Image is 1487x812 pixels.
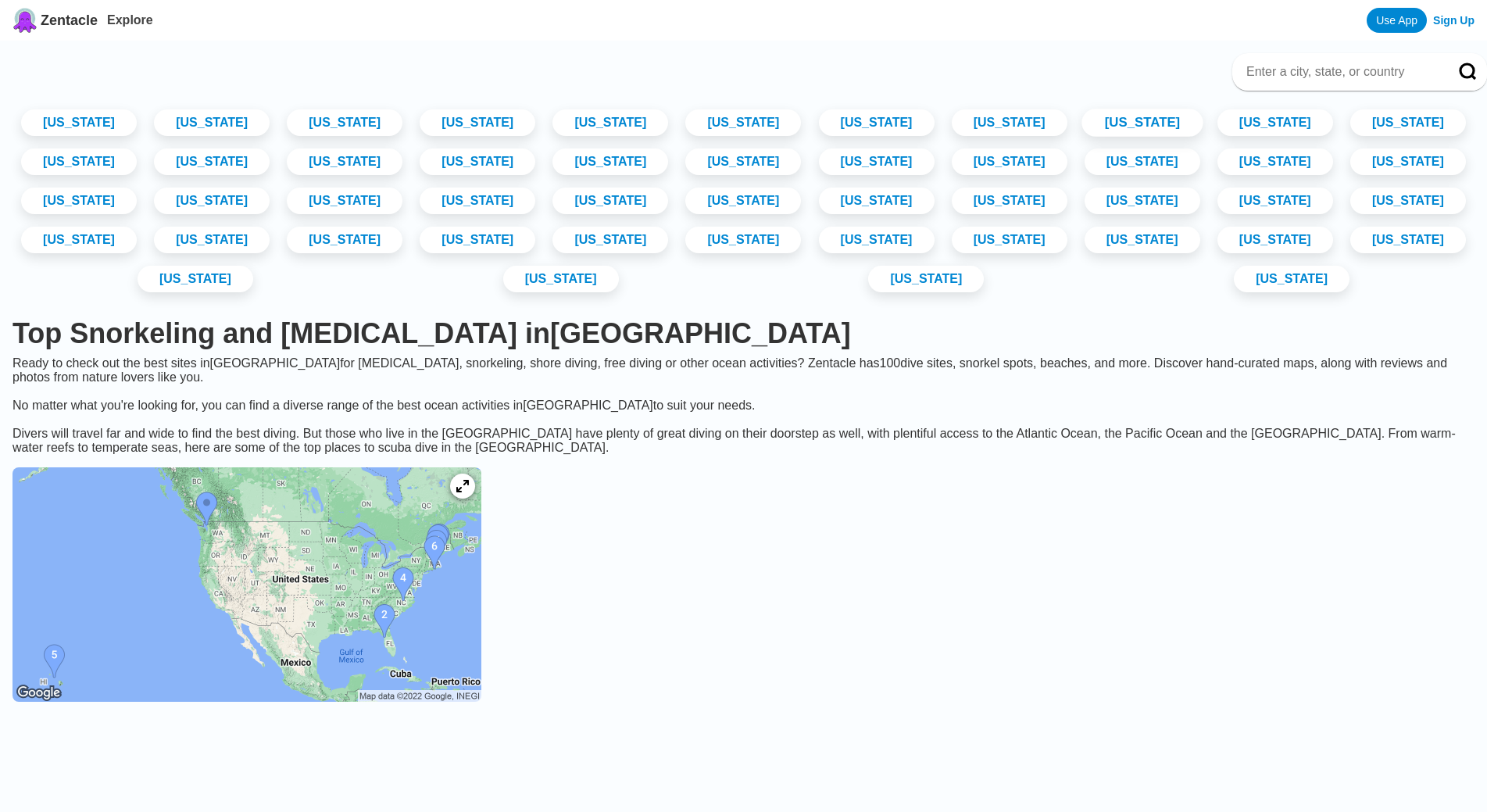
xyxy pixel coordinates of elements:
[819,227,935,253] a: [US_STATE]
[154,227,270,253] a: [US_STATE]
[420,109,535,136] a: [US_STATE]
[1217,109,1333,136] a: [US_STATE]
[21,188,137,214] a: [US_STATE]
[685,188,801,214] a: [US_STATE]
[685,148,801,175] a: [US_STATE]
[1350,148,1466,175] a: [US_STATE]
[503,266,619,292] a: [US_STATE]
[154,148,270,175] a: [US_STATE]
[685,227,801,253] a: [US_STATE]
[287,109,402,136] a: [US_STATE]
[154,188,270,214] a: [US_STATE]
[287,148,402,175] a: [US_STATE]
[952,227,1067,253] a: [US_STATE]
[420,148,535,175] a: [US_STATE]
[107,13,153,27] a: Explore
[1085,188,1200,214] a: [US_STATE]
[1234,266,1349,292] a: [US_STATE]
[21,148,137,175] a: [US_STATE]
[287,227,402,253] a: [US_STATE]
[552,188,668,214] a: [US_STATE]
[21,227,137,253] a: [US_STATE]
[154,109,270,136] a: [US_STATE]
[13,467,481,702] img: United States dive site map
[41,13,98,29] span: Zentacle
[1081,109,1203,137] a: [US_STATE]
[138,266,253,292] a: [US_STATE]
[552,227,668,253] a: [US_STATE]
[952,109,1067,136] a: [US_STATE]
[13,8,38,33] img: Zentacle logo
[1217,227,1333,253] a: [US_STATE]
[420,188,535,214] a: [US_STATE]
[420,227,535,253] a: [US_STATE]
[13,8,98,33] a: Zentacle logoZentacle
[685,109,801,136] a: [US_STATE]
[1085,148,1200,175] a: [US_STATE]
[819,148,935,175] a: [US_STATE]
[287,188,402,214] a: [US_STATE]
[552,148,668,175] a: [US_STATE]
[952,148,1067,175] a: [US_STATE]
[819,109,935,136] a: [US_STATE]
[1350,109,1466,136] a: [US_STATE]
[1350,227,1466,253] a: [US_STATE]
[13,317,1474,350] h1: Top Snorkeling and [MEDICAL_DATA] in [GEOGRAPHIC_DATA]
[1217,188,1333,214] a: [US_STATE]
[365,730,1123,800] iframe: Advertisement
[552,109,668,136] a: [US_STATE]
[1245,64,1437,80] input: Enter a city, state, or country
[868,266,984,292] a: [US_STATE]
[952,188,1067,214] a: [US_STATE]
[1217,148,1333,175] a: [US_STATE]
[819,188,935,214] a: [US_STATE]
[1350,188,1466,214] a: [US_STATE]
[1367,8,1427,33] a: Use App
[1433,14,1474,27] a: Sign Up
[1085,227,1200,253] a: [US_STATE]
[21,109,137,136] a: [US_STATE]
